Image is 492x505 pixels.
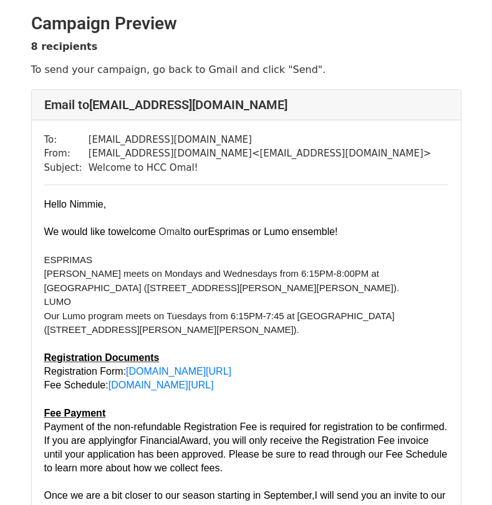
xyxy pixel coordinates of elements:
[44,421,448,473] font: Payment of the non-refundable Registration Fee is required for registration to be confirmed. If y...
[31,13,461,34] h2: Campaign Preview
[104,199,106,209] span: ,
[208,226,337,237] span: Esprimas or Lumo ensemble!
[109,380,214,390] a: [DOMAIN_NAME][URL]
[44,408,106,418] font: Fee Payment
[125,435,180,446] span: for Financial
[117,226,156,237] span: welcome
[89,133,432,147] td: [EMAIL_ADDRESS][DOMAIN_NAME]
[44,147,89,161] td: From:
[44,226,159,237] span: We would like to
[44,199,104,209] span: Hello Nimmie
[44,133,89,147] td: To:
[44,490,315,501] span: Once we are a bit closer to our season starting in September,
[430,445,492,505] iframe: Chat Widget
[183,226,208,237] span: to our
[31,41,98,52] strong: 8 recipients
[126,366,231,377] a: [DOMAIN_NAME][URL]
[44,352,160,363] font: Registration Documents
[44,226,338,237] font: Omal
[89,161,432,175] td: Welcome to HCC Omal!
[89,147,432,161] td: [EMAIL_ADDRESS][DOMAIN_NAME] < [EMAIL_ADDRESS][DOMAIN_NAME] >
[31,63,461,76] p: To send your campaign, go back to Gmail and click "Send".
[44,380,214,390] font: Fee Schedule:
[44,97,448,112] h4: Email to [EMAIL_ADDRESS][DOMAIN_NAME]
[44,161,89,175] td: Subject:
[44,254,400,335] span: ESPRIMAS [PERSON_NAME] meets on Mondays and Wednesdays from 6:15PM-8:00PM at [GEOGRAPHIC_DATA] ([...
[44,366,232,377] font: Registration Form:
